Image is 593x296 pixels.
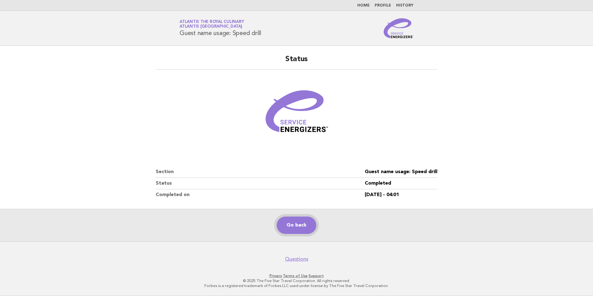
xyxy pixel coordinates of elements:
h1: Guest name usage: Speed drill [180,20,261,36]
a: Terms of Use [283,274,308,278]
dt: Section [156,166,365,178]
dt: Completed on [156,189,365,200]
a: Support [309,274,324,278]
a: Go back [277,217,316,234]
p: © 2025 The Five Star Travel Corporation. All rights reserved. [107,278,486,283]
dd: [DATE] - 04:01 [365,189,437,200]
dd: Completed [365,178,437,189]
dd: Guest name usage: Speed drill [365,166,437,178]
a: Privacy [270,274,282,278]
a: Questions [285,256,308,262]
span: Atlantis [GEOGRAPHIC_DATA] [180,25,242,29]
a: Atlantis the Royal CulinaryAtlantis [GEOGRAPHIC_DATA] [180,20,244,29]
a: History [396,4,413,7]
a: Home [357,4,370,7]
p: Forbes is a registered trademark of Forbes LLC used under license by The Five Star Travel Corpora... [107,283,486,288]
p: · · [107,273,486,278]
h2: Status [156,54,437,70]
dt: Status [156,178,365,189]
a: Profile [375,4,391,7]
img: Service Energizers [384,18,413,38]
img: Verified [259,77,334,151]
